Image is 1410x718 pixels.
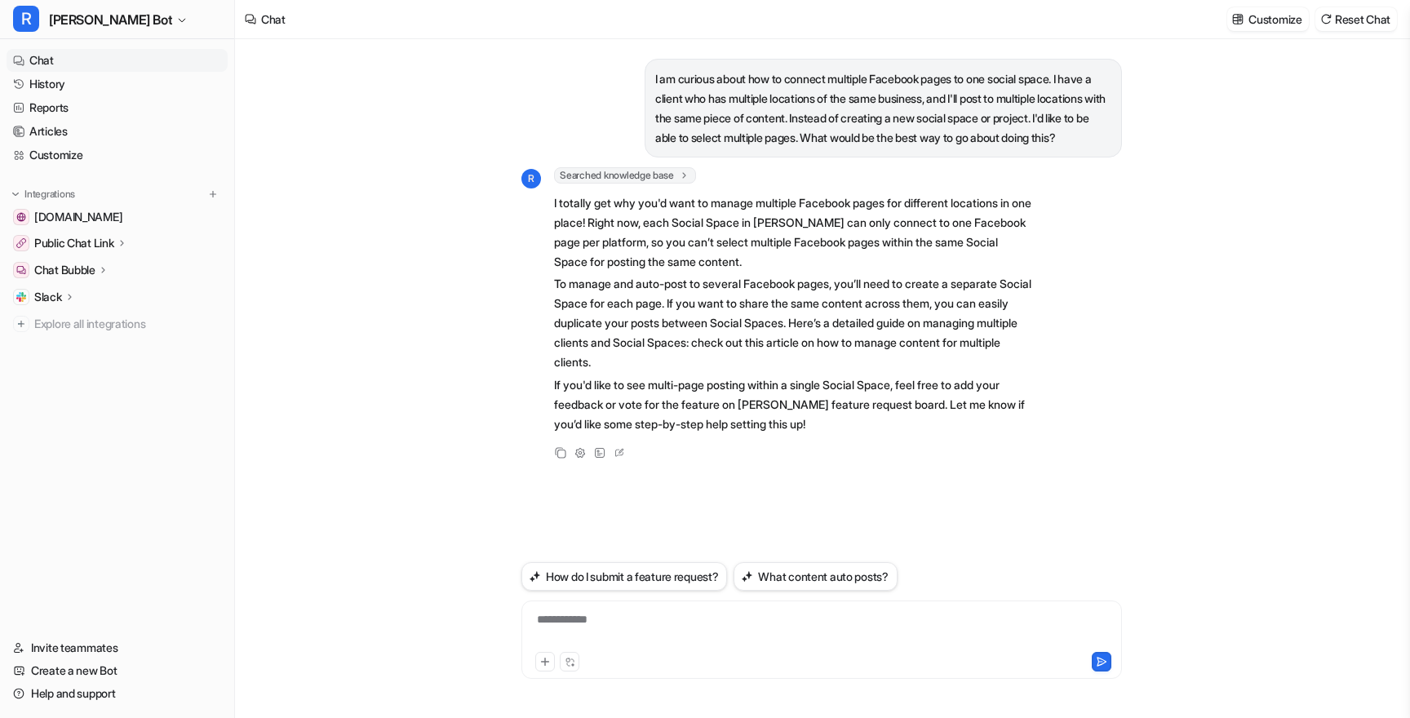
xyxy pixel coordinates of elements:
p: Integrations [24,188,75,201]
a: Reports [7,96,228,119]
p: To manage and auto-post to several Facebook pages, you’ll need to create a separate Social Space ... [554,274,1031,372]
button: Reset Chat [1315,7,1397,31]
span: R [13,6,39,32]
span: Explore all integrations [34,311,221,337]
a: Chat [7,49,228,72]
span: [PERSON_NAME] Bot [49,8,172,31]
a: Create a new Bot [7,659,228,682]
img: expand menu [10,188,21,200]
p: Slack [34,289,62,305]
button: Customize [1227,7,1308,31]
img: menu_add.svg [207,188,219,200]
img: reset [1320,13,1332,25]
a: History [7,73,228,95]
button: What content auto posts? [734,562,897,591]
p: Customize [1248,11,1301,28]
p: Chat Bubble [34,262,95,278]
button: Integrations [7,186,80,202]
span: R [521,169,541,188]
img: customize [1232,13,1244,25]
a: Invite teammates [7,636,228,659]
img: Chat Bubble [16,265,26,275]
a: Customize [7,144,228,166]
a: Explore all integrations [7,312,228,335]
p: I am curious about how to connect multiple Facebook pages to one social space. I have a client wh... [655,69,1111,148]
div: Chat [261,11,286,28]
p: Public Chat Link [34,235,114,251]
img: getrella.com [16,212,26,222]
img: Public Chat Link [16,238,26,248]
p: If you'd like to see multi-page posting within a single Social Space, feel free to add your feedb... [554,375,1031,434]
button: How do I submit a feature request? [521,562,727,591]
p: I totally get why you'd want to manage multiple Facebook pages for different locations in one pla... [554,193,1031,272]
a: getrella.com[DOMAIN_NAME] [7,206,228,228]
img: explore all integrations [13,316,29,332]
img: Slack [16,292,26,302]
a: Help and support [7,682,228,705]
span: Searched knowledge base [554,167,696,184]
span: [DOMAIN_NAME] [34,209,122,225]
a: Articles [7,120,228,143]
